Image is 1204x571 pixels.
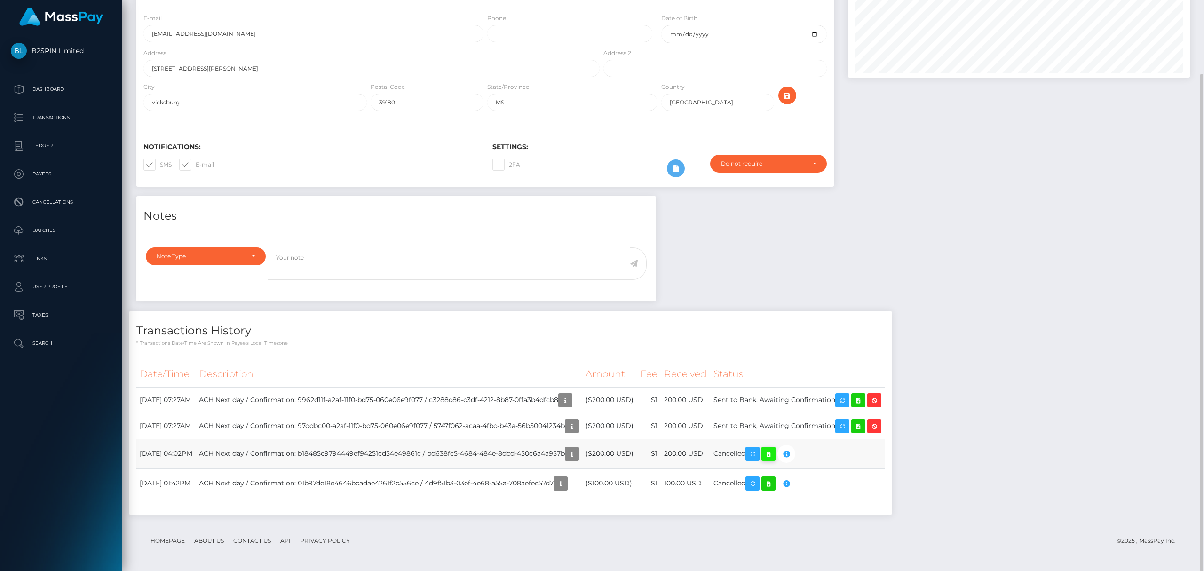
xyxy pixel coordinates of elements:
[7,275,115,299] a: User Profile
[7,134,115,158] a: Ledger
[637,439,661,468] td: $1
[143,143,478,151] h6: Notifications:
[157,253,244,260] div: Note Type
[11,82,111,96] p: Dashboard
[11,308,111,322] p: Taxes
[7,106,115,129] a: Transactions
[661,413,710,439] td: 200.00 USD
[710,439,885,468] td: Cancelled
[196,468,582,498] td: ACH Next day / Confirmation: 01b97de18e4646bcadae4261f2c556ce / 4d9f51b3-03ef-4e68-a55a-708aefec57d7
[582,468,637,498] td: ($100.00 USD)
[196,413,582,439] td: ACH Next day / Confirmation: 97ddbc00-a2af-11f0-bd75-060e06e9f077 / 5747f062-acaa-4fbc-b43a-56b50...
[277,533,294,548] a: API
[7,332,115,355] a: Search
[582,439,637,468] td: ($200.00 USD)
[721,160,805,167] div: Do not require
[136,361,196,387] th: Date/Time
[1117,536,1183,546] div: © 2025 , MassPay Inc.
[136,323,885,339] h4: Transactions History
[487,83,529,91] label: State/Province
[146,247,266,265] button: Note Type
[371,83,405,91] label: Postal Code
[230,533,275,548] a: Contact Us
[136,413,196,439] td: [DATE] 07:27AM
[11,43,27,59] img: B2SPIN Limited
[7,190,115,214] a: Cancellations
[582,387,637,413] td: ($200.00 USD)
[196,387,582,413] td: ACH Next day / Confirmation: 9962d11f-a2af-11f0-bd75-060e06e9f077 / c3288c86-c3df-4212-8b87-0ffa3...
[19,8,103,26] img: MassPay Logo
[661,468,710,498] td: 100.00 USD
[710,155,827,173] button: Do not require
[7,219,115,242] a: Batches
[710,387,885,413] td: Sent to Bank, Awaiting Confirmation
[11,336,111,350] p: Search
[7,162,115,186] a: Payees
[603,49,631,57] label: Address 2
[136,387,196,413] td: [DATE] 07:27AM
[7,47,115,55] span: B2SPIN Limited
[637,361,661,387] th: Fee
[179,159,214,171] label: E-mail
[637,413,661,439] td: $1
[492,159,520,171] label: 2FA
[11,280,111,294] p: User Profile
[582,361,637,387] th: Amount
[11,195,111,209] p: Cancellations
[143,14,162,23] label: E-mail
[296,533,354,548] a: Privacy Policy
[143,83,155,91] label: City
[637,387,661,413] td: $1
[11,223,111,238] p: Batches
[136,439,196,468] td: [DATE] 04:02PM
[7,303,115,327] a: Taxes
[143,159,172,171] label: SMS
[710,468,885,498] td: Cancelled
[147,533,189,548] a: Homepage
[661,439,710,468] td: 200.00 USD
[710,413,885,439] td: Sent to Bank, Awaiting Confirmation
[143,208,649,224] h4: Notes
[11,252,111,266] p: Links
[661,387,710,413] td: 200.00 USD
[190,533,228,548] a: About Us
[487,14,506,23] label: Phone
[196,439,582,468] td: ACH Next day / Confirmation: b18485c9794449ef94251cd54e49861c / bd638fc5-4684-484e-8dcd-450c6a4a957b
[136,340,885,347] p: * Transactions date/time are shown in payee's local timezone
[11,139,111,153] p: Ledger
[582,413,637,439] td: ($200.00 USD)
[661,361,710,387] th: Received
[661,83,685,91] label: Country
[136,468,196,498] td: [DATE] 01:42PM
[7,78,115,101] a: Dashboard
[637,468,661,498] td: $1
[143,49,166,57] label: Address
[492,143,827,151] h6: Settings:
[11,111,111,125] p: Transactions
[713,368,744,380] mh: Status
[661,14,697,23] label: Date of Birth
[7,247,115,270] a: Links
[196,361,582,387] th: Description
[11,167,111,181] p: Payees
